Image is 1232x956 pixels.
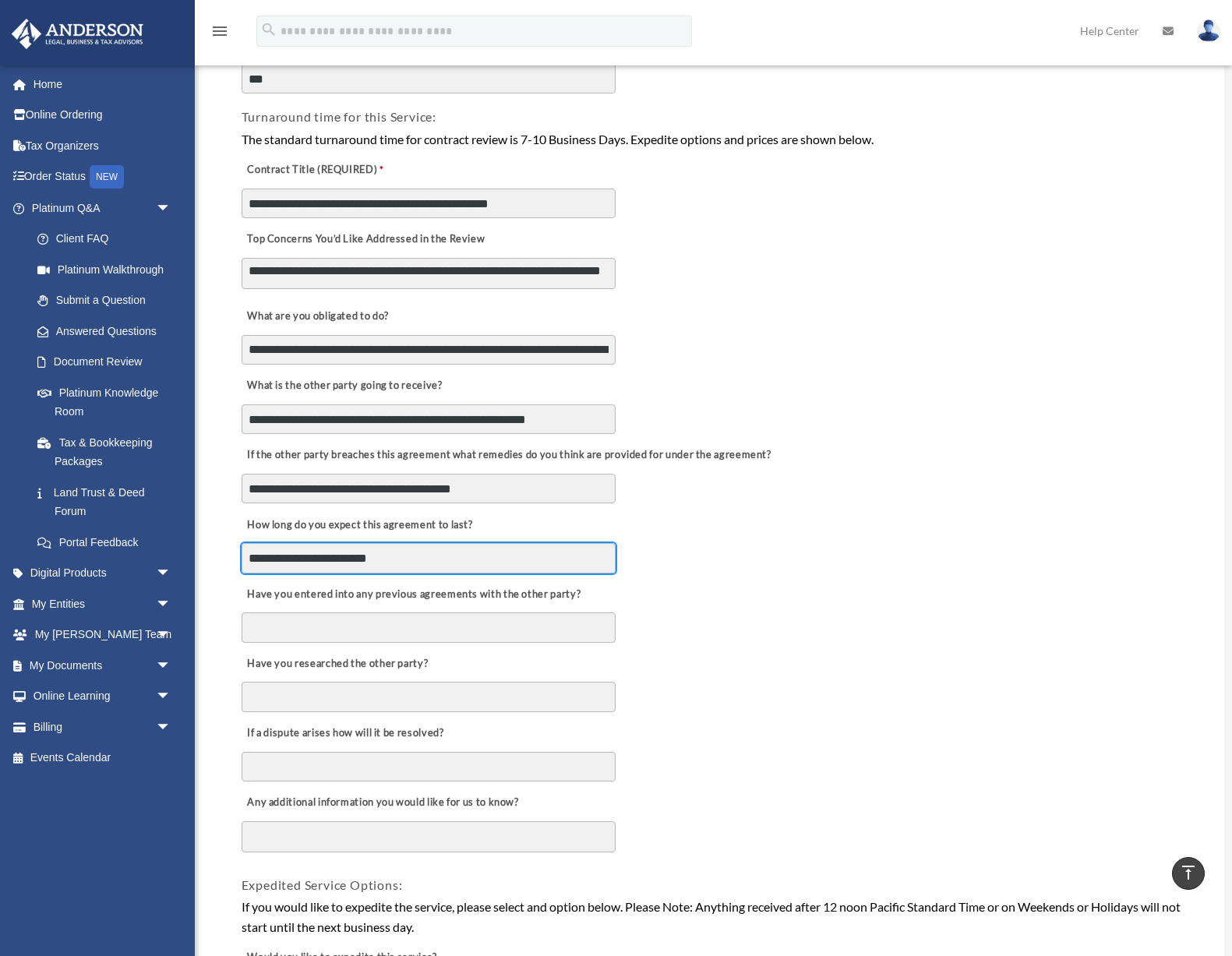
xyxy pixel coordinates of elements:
[242,376,447,397] label: What is the other party going to receive?
[242,160,397,182] label: Contract Title (REQUIRED)
[242,306,397,328] label: What are you obligated to do?
[7,19,148,49] img: Anderson Advisors Platinum Portal
[11,69,195,100] a: Home
[22,285,195,316] a: Submit a Question
[11,161,195,193] a: Order StatusNEW
[11,681,195,712] a: Online Learningarrow_drop_down
[156,681,187,713] span: arrow_drop_down
[1172,857,1205,890] a: vertical_align_top
[22,224,195,255] a: Client FAQ
[1179,863,1198,882] i: vertical_align_top
[22,316,195,347] a: Answered Questions
[242,722,448,744] label: If a dispute arises how will it be resolved?
[242,129,1182,150] div: The standard turnaround time for contract review is 7-10 Business Days. Expedite options and pric...
[242,514,477,536] label: How long do you expect this agreement to last?
[11,711,195,743] a: Billingarrow_drop_down
[242,584,585,605] label: Have you entered into any previous agreements with the other party?
[22,527,195,558] a: Portal Feedback
[242,877,403,892] span: Expedited Service Options:
[11,130,195,161] a: Tax Organizers
[156,619,187,651] span: arrow_drop_down
[260,21,277,38] i: search
[11,619,195,651] a: My [PERSON_NAME] Teamarrow_drop_down
[156,650,187,682] span: arrow_drop_down
[242,897,1182,937] div: If you would like to expedite the service, please select and option below. Please Note: Anything ...
[156,192,187,224] span: arrow_drop_down
[242,653,432,675] label: Have you researched the other party?
[22,427,195,477] a: Tax & Bookkeeping Packages
[11,743,195,774] a: Events Calendar
[11,192,195,224] a: Platinum Q&Aarrow_drop_down
[90,165,124,189] div: NEW
[11,558,195,589] a: Digital Productsarrow_drop_down
[242,445,775,467] label: If the other party breaches this agreement what remedies do you think are provided for under the ...
[22,347,187,378] a: Document Review
[156,558,187,590] span: arrow_drop_down
[22,477,195,527] a: Land Trust & Deed Forum
[242,229,489,251] label: Top Concerns You’d Like Addressed in the Review
[242,792,523,814] label: Any additional information you would like for us to know?
[11,588,195,619] a: My Entitiesarrow_drop_down
[11,100,195,131] a: Online Ordering
[22,377,195,427] a: Platinum Knowledge Room
[1197,19,1220,42] img: User Pic
[156,588,187,620] span: arrow_drop_down
[242,109,436,124] span: Turnaround time for this Service:
[11,650,195,681] a: My Documentsarrow_drop_down
[210,22,229,41] i: menu
[210,27,229,41] a: menu
[22,254,195,285] a: Platinum Walkthrough
[156,711,187,743] span: arrow_drop_down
